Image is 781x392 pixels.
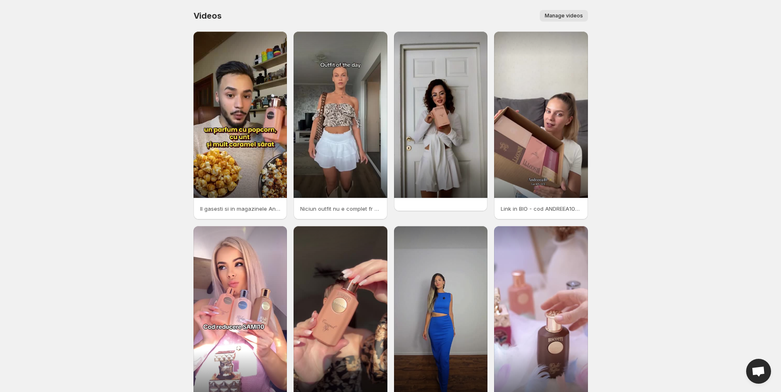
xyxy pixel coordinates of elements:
[501,205,581,213] p: Link in BIO - cod ANDREEA10 pe orioudh_ro
[746,359,771,384] div: Open chat
[200,205,281,213] p: Il gasesti si in magazinele Anabella unde il poti testa si il poti cumpara sau pe Orioudh cu cod ...
[193,11,222,21] span: Videos
[300,205,381,213] p: Niciun outfit nu e complet fr parfumul perferat Caramel Pop de la Khadlaj e dulce i gurmand acel ...
[545,12,583,19] span: Manage videos
[540,10,588,22] button: Manage videos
